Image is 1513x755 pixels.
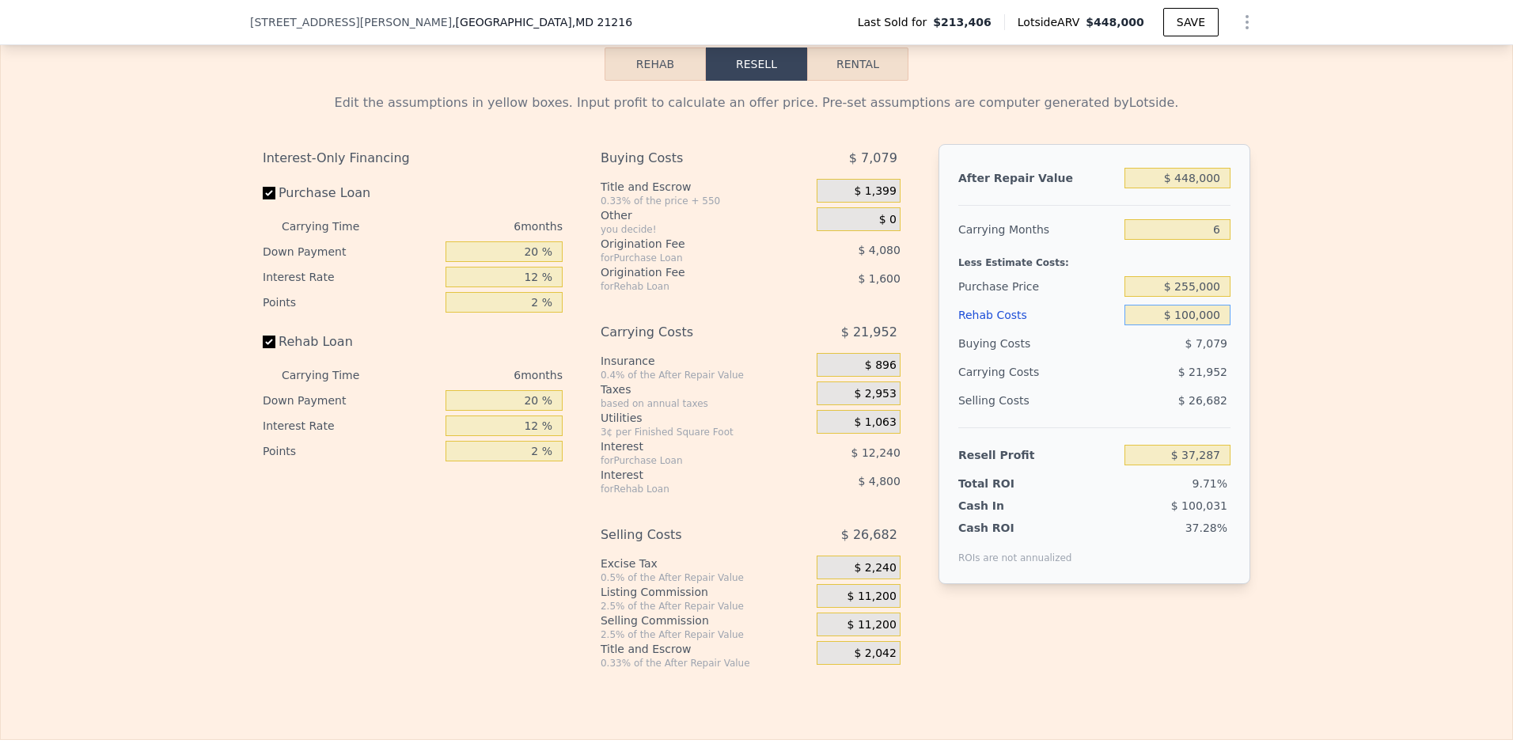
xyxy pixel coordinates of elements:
[601,381,810,397] div: Taxes
[958,386,1118,415] div: Selling Costs
[601,454,777,467] div: for Purchase Loan
[601,426,810,438] div: 3¢ per Finished Square Foot
[851,446,901,459] span: $ 12,240
[854,387,896,401] span: $ 2,953
[263,144,563,173] div: Interest-Only Financing
[958,536,1072,564] div: ROIs are not annualized
[958,164,1118,192] div: After Repair Value
[263,388,439,413] div: Down Payment
[879,213,897,227] span: $ 0
[807,47,908,81] button: Rental
[601,195,810,207] div: 0.33% of the price + 550
[282,214,385,239] div: Carrying Time
[601,252,777,264] div: for Purchase Loan
[601,628,810,641] div: 2.5% of the After Repair Value
[601,207,810,223] div: Other
[263,239,439,264] div: Down Payment
[858,244,900,256] span: $ 4,080
[958,301,1118,329] div: Rehab Costs
[854,647,896,661] span: $ 2,042
[601,353,810,369] div: Insurance
[601,571,810,584] div: 0.5% of the After Repair Value
[958,476,1057,491] div: Total ROI
[958,272,1118,301] div: Purchase Price
[841,521,897,549] span: $ 26,682
[601,600,810,613] div: 2.5% of the After Repair Value
[601,369,810,381] div: 0.4% of the After Repair Value
[958,441,1118,469] div: Resell Profit
[601,280,777,293] div: for Rehab Loan
[572,16,632,28] span: , MD 21216
[263,413,439,438] div: Interest Rate
[601,179,810,195] div: Title and Escrow
[601,397,810,410] div: based on annual taxes
[1086,16,1144,28] span: $448,000
[1018,14,1086,30] span: Lotside ARV
[958,329,1118,358] div: Buying Costs
[858,14,934,30] span: Last Sold for
[958,498,1057,514] div: Cash In
[1185,337,1227,350] span: $ 7,079
[958,215,1118,244] div: Carrying Months
[1193,477,1227,490] span: 9.71%
[601,556,810,571] div: Excise Tax
[854,561,896,575] span: $ 2,240
[706,47,807,81] button: Resell
[601,521,777,549] div: Selling Costs
[250,14,452,30] span: [STREET_ADDRESS][PERSON_NAME]
[601,410,810,426] div: Utilities
[263,328,439,356] label: Rehab Loan
[282,362,385,388] div: Carrying Time
[263,187,275,199] input: Purchase Loan
[849,144,897,173] span: $ 7,079
[601,483,777,495] div: for Rehab Loan
[263,264,439,290] div: Interest Rate
[391,214,563,239] div: 6 months
[263,290,439,315] div: Points
[601,223,810,236] div: you decide!
[601,467,777,483] div: Interest
[601,657,810,670] div: 0.33% of the After Repair Value
[601,236,777,252] div: Origination Fee
[263,93,1250,112] div: Edit the assumptions in yellow boxes. Input profit to calculate an offer price. Pre-set assumptio...
[858,475,900,488] span: $ 4,800
[1178,366,1227,378] span: $ 21,952
[601,438,777,454] div: Interest
[933,14,992,30] span: $213,406
[263,336,275,348] input: Rehab Loan
[601,144,777,173] div: Buying Costs
[391,362,563,388] div: 6 months
[848,590,897,604] span: $ 11,200
[854,415,896,430] span: $ 1,063
[601,584,810,600] div: Listing Commission
[605,47,706,81] button: Rehab
[1178,394,1227,407] span: $ 26,682
[452,14,632,30] span: , [GEOGRAPHIC_DATA]
[601,641,810,657] div: Title and Escrow
[263,438,439,464] div: Points
[601,318,777,347] div: Carrying Costs
[854,184,896,199] span: $ 1,399
[958,358,1057,386] div: Carrying Costs
[865,359,897,373] span: $ 896
[263,179,439,207] label: Purchase Loan
[1163,8,1219,36] button: SAVE
[841,318,897,347] span: $ 21,952
[848,618,897,632] span: $ 11,200
[1231,6,1263,38] button: Show Options
[601,613,810,628] div: Selling Commission
[958,244,1230,272] div: Less Estimate Costs:
[858,272,900,285] span: $ 1,600
[958,520,1072,536] div: Cash ROI
[1185,522,1227,534] span: 37.28%
[1171,499,1227,512] span: $ 100,031
[601,264,777,280] div: Origination Fee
